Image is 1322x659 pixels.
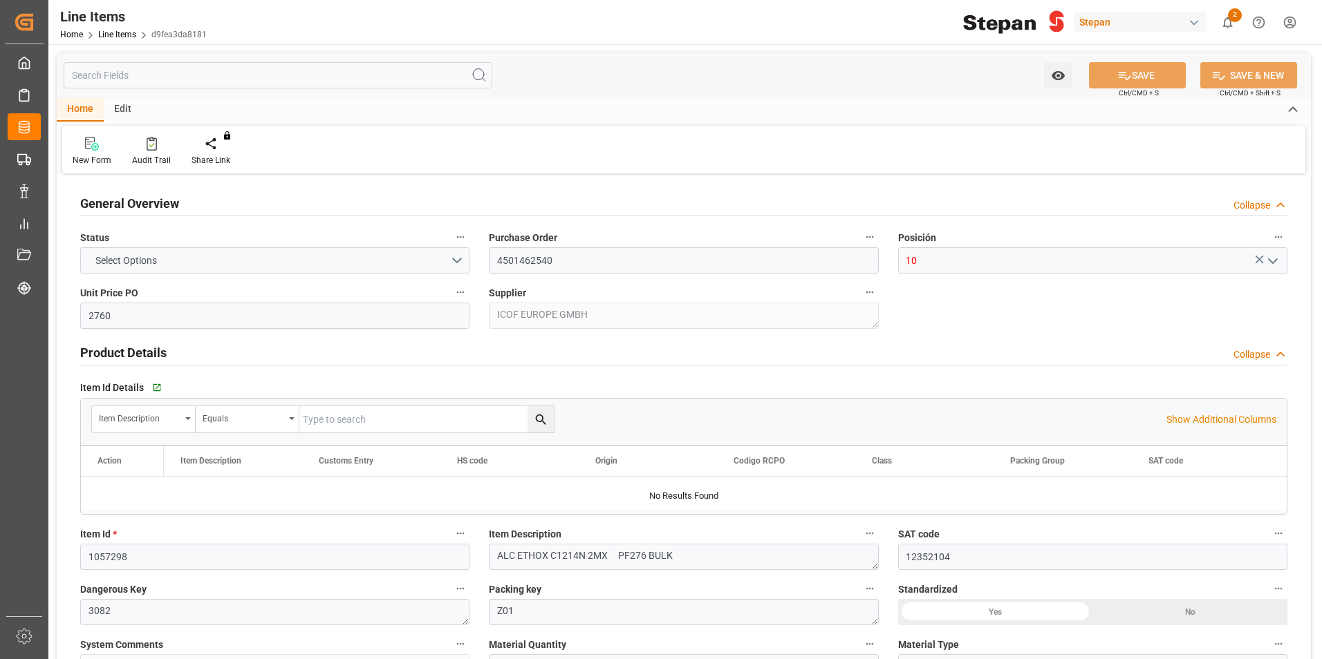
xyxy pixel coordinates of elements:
button: Help Center [1243,7,1274,38]
a: Home [60,30,83,39]
button: Item Id * [451,524,469,542]
span: Customs Entry [319,456,373,466]
span: 2 [1228,8,1242,22]
textarea: Z01 [489,599,878,625]
button: Standardized [1269,580,1287,598]
button: Posición [1269,228,1287,246]
button: Supplier [861,283,879,301]
div: No [1092,599,1287,625]
input: Type to search/select [898,247,1287,274]
button: open menu [1261,250,1282,271]
span: Unit Price PO [80,286,138,300]
button: System Comments [451,635,469,653]
span: Item Id Details [80,381,144,395]
button: open menu [92,406,196,432]
button: Material Quantity [861,635,879,653]
textarea: ICOF EUROPE GMBH [489,303,878,329]
button: open menu [196,406,299,432]
div: Collapse [1233,347,1270,362]
button: Item Description [861,524,879,542]
div: Yes [898,599,1093,625]
div: Stepan [1074,12,1207,32]
span: Material Quantity [489,638,566,652]
textarea: ALC ETHOX C1214N 2MX PF276 BULK [489,544,878,570]
input: Type to search [299,406,554,432]
button: Material Type [1269,635,1287,653]
span: Origin [595,456,617,466]
button: SAVE [1089,62,1186,88]
div: Action [97,456,122,466]
span: Item Description [489,527,561,542]
span: Packing key [489,582,541,597]
div: Edit [104,98,142,122]
span: Item Description [180,456,241,466]
input: Search Fields [64,62,492,88]
div: Equals [203,409,284,425]
span: Material Type [898,638,959,652]
textarea: 3082 [80,599,469,625]
span: HS code [457,456,487,466]
span: Purchase Order [489,231,557,245]
span: Posición [898,231,936,245]
h2: Product Details [80,343,167,362]
span: SAT code [1148,456,1183,466]
button: search button [528,406,554,432]
span: Dangerous Key [80,582,147,597]
div: Line Items [60,6,207,27]
div: New Form [73,154,111,166]
button: open menu [80,247,469,274]
div: Audit Trail [132,154,171,166]
button: SAVE & NEW [1200,62,1297,88]
div: Item Description [99,409,180,425]
button: Dangerous Key [451,580,469,598]
p: Show Additional Columns [1166,412,1276,427]
span: Ctrl/CMD + S [1119,88,1159,98]
button: Packing key [861,580,879,598]
button: Purchase Order [861,228,879,246]
h2: General Overview [80,194,179,213]
button: Unit Price PO [451,283,469,301]
span: Ctrl/CMD + Shift + S [1220,88,1281,98]
span: Status [80,231,109,245]
button: show 2 new notifications [1212,7,1243,38]
span: Item Id [80,527,117,542]
button: Stepan [1074,9,1212,35]
span: Class [872,456,892,466]
button: open menu [1044,62,1072,88]
a: Line Items [98,30,136,39]
img: Stepan_Company_logo.svg.png_1713531530.png [963,10,1064,35]
span: System Comments [80,638,163,652]
span: SAT code [898,527,940,542]
span: Select Options [89,254,164,268]
button: Status [451,228,469,246]
span: Supplier [489,286,526,300]
span: Standardized [898,582,958,597]
span: Packing Group [1010,456,1065,466]
div: Collapse [1233,198,1270,213]
span: Codigo RCPO [734,456,785,466]
button: SAT code [1269,524,1287,542]
div: Home [57,98,104,122]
